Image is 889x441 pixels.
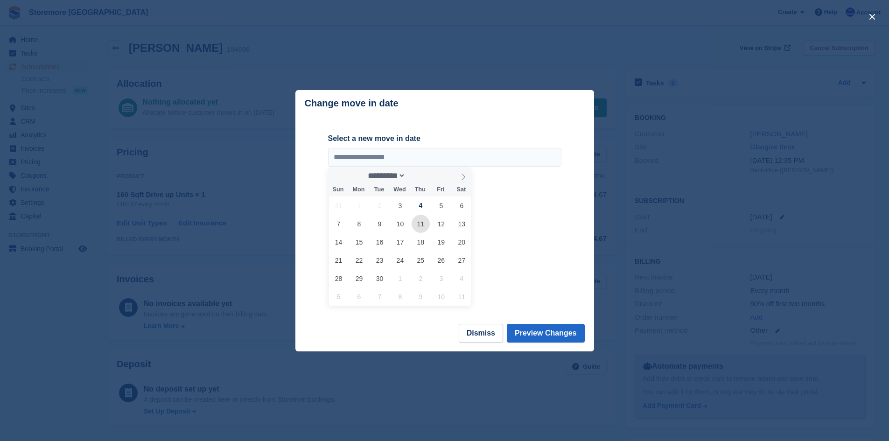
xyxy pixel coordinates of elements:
span: October 10, 2025 [432,287,450,306]
span: September 17, 2025 [391,233,409,251]
span: October 11, 2025 [453,287,471,306]
span: September 26, 2025 [432,251,450,269]
span: September 14, 2025 [329,233,348,251]
span: September 20, 2025 [453,233,471,251]
span: September 10, 2025 [391,215,409,233]
span: October 9, 2025 [412,287,430,306]
span: September 18, 2025 [412,233,430,251]
span: September 11, 2025 [412,215,430,233]
span: September 27, 2025 [453,251,471,269]
span: Tue [369,187,389,193]
span: September 15, 2025 [350,233,368,251]
span: September 30, 2025 [371,269,389,287]
span: September 3, 2025 [391,196,409,215]
span: September 24, 2025 [391,251,409,269]
span: Sun [328,187,349,193]
span: September 12, 2025 [432,215,450,233]
span: September 23, 2025 [371,251,389,269]
span: Fri [430,187,451,193]
span: September 2, 2025 [371,196,389,215]
span: October 4, 2025 [453,269,471,287]
button: Dismiss [459,324,503,343]
span: October 3, 2025 [432,269,450,287]
span: August 31, 2025 [329,196,348,215]
select: Month [364,171,406,181]
span: Sat [451,187,471,193]
span: September 9, 2025 [371,215,389,233]
span: October 2, 2025 [412,269,430,287]
span: Thu [410,187,430,193]
span: October 1, 2025 [391,269,409,287]
span: Wed [389,187,410,193]
span: September 16, 2025 [371,233,389,251]
span: September 7, 2025 [329,215,348,233]
span: October 6, 2025 [350,287,368,306]
span: September 1, 2025 [350,196,368,215]
button: Preview Changes [507,324,585,343]
span: September 21, 2025 [329,251,348,269]
span: September 5, 2025 [432,196,450,215]
span: September 28, 2025 [329,269,348,287]
input: Year [406,171,435,181]
button: close [865,9,880,24]
span: October 5, 2025 [329,287,348,306]
label: Select a new move in date [328,133,561,144]
span: September 6, 2025 [453,196,471,215]
span: October 8, 2025 [391,287,409,306]
span: October 7, 2025 [371,287,389,306]
span: September 22, 2025 [350,251,368,269]
span: September 29, 2025 [350,269,368,287]
span: September 13, 2025 [453,215,471,233]
span: September 25, 2025 [412,251,430,269]
span: Mon [348,187,369,193]
span: September 19, 2025 [432,233,450,251]
span: September 8, 2025 [350,215,368,233]
span: September 4, 2025 [412,196,430,215]
p: Change move in date [305,98,399,109]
